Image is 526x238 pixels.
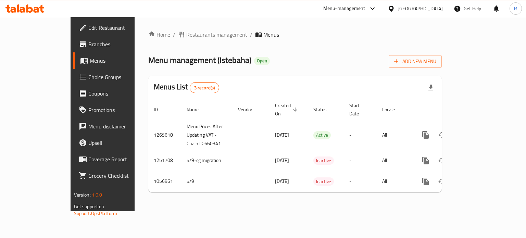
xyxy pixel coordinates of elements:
span: 3 record(s) [190,85,219,91]
li: / [173,30,175,39]
button: Change Status [434,173,450,190]
span: Get support on: [74,202,105,211]
span: Menu disclaimer [88,122,153,130]
button: Change Status [434,127,450,143]
a: Branches [73,36,159,52]
span: Menus [263,30,279,39]
span: Promotions [88,106,153,114]
a: Choice Groups [73,69,159,85]
span: 1.0.0 [92,190,102,199]
span: Edit Restaurant [88,24,153,32]
span: R [514,5,517,12]
span: Branches [88,40,153,48]
a: Home [148,30,170,39]
span: Version: [74,190,91,199]
td: 1265618 [148,120,181,150]
span: Restaurants management [186,30,247,39]
a: Grocery Checklist [73,167,159,184]
span: Open [254,58,270,64]
td: - [344,171,377,192]
span: Coupons [88,89,153,98]
a: Support.OpsPlatform [74,209,117,218]
span: Add New Menu [394,57,436,66]
a: Edit Restaurant [73,20,159,36]
span: Vendor [238,105,261,114]
span: [DATE] [275,156,289,165]
span: Inactive [313,157,334,165]
button: more [417,173,434,190]
a: Promotions [73,102,159,118]
span: [DATE] [275,177,289,186]
td: All [377,120,412,150]
span: Coverage Report [88,155,153,163]
div: Open [254,57,270,65]
td: 5/9 [181,171,233,192]
td: 1056961 [148,171,181,192]
a: Coverage Report [73,151,159,167]
td: 1251708 [148,150,181,171]
td: 5/9-cg migration [181,150,233,171]
span: Inactive [313,178,334,186]
span: Choice Groups [88,73,153,81]
button: more [417,127,434,143]
span: Status [313,105,336,114]
td: All [377,171,412,192]
span: Start Date [349,101,368,118]
div: [GEOGRAPHIC_DATA] [398,5,443,12]
button: Change Status [434,152,450,169]
span: Grocery Checklist [88,172,153,180]
td: All [377,150,412,171]
a: Upsell [73,135,159,151]
span: ID [154,105,167,114]
span: Name [187,105,208,114]
span: Upsell [88,139,153,147]
button: Add New Menu [389,55,442,68]
li: / [250,30,252,39]
span: Menu management ( Istebaha ) [148,52,251,68]
td: - [344,150,377,171]
nav: breadcrumb [148,30,442,39]
td: - [344,120,377,150]
a: Menu disclaimer [73,118,159,135]
span: Locale [382,105,404,114]
div: Menu-management [323,4,365,13]
a: Coupons [73,85,159,102]
span: [DATE] [275,130,289,139]
td: Menu Prices After Updating VAT - Chain ID 660341 [181,120,233,150]
button: more [417,152,434,169]
a: Restaurants management [178,30,247,39]
span: Active [313,131,331,139]
span: Menus [90,57,153,65]
div: Export file [423,79,439,96]
h2: Menus List [154,82,219,93]
table: enhanced table [148,99,489,192]
th: Actions [412,99,489,120]
a: Menus [73,52,159,69]
div: Total records count [190,82,220,93]
span: Created On [275,101,300,118]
